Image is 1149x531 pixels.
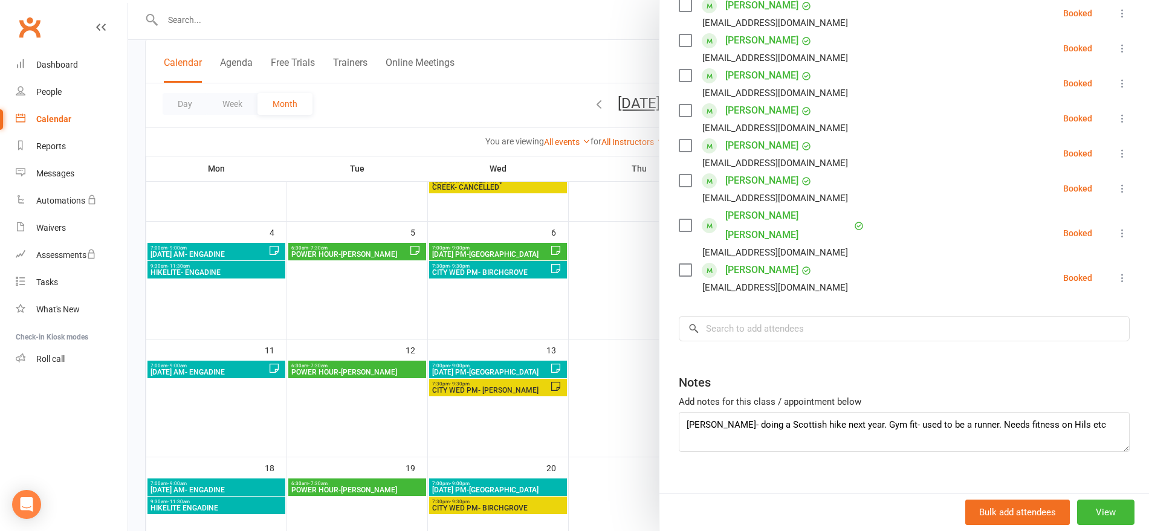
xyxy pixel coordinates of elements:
a: What's New [16,296,128,323]
div: Notes [679,374,711,391]
a: [PERSON_NAME] [725,101,798,120]
div: Booked [1063,274,1092,282]
div: Booked [1063,44,1092,53]
div: Open Intercom Messenger [12,490,41,519]
a: [PERSON_NAME] [725,260,798,280]
div: What's New [36,304,80,314]
a: Messages [16,160,128,187]
div: Tasks [36,277,58,287]
a: Roll call [16,346,128,373]
a: Waivers [16,214,128,242]
a: [PERSON_NAME] [725,31,798,50]
div: Booked [1063,229,1092,237]
div: Reports [36,141,66,151]
div: Assessments [36,250,96,260]
a: Automations [16,187,128,214]
div: Messages [36,169,74,178]
div: Add notes for this class / appointment below [679,394,1130,409]
a: Assessments [16,242,128,269]
input: Search to add attendees [679,316,1130,341]
div: Dashboard [36,60,78,69]
div: Booked [1063,9,1092,18]
div: [EMAIL_ADDRESS][DOMAIN_NAME] [702,190,848,206]
a: Tasks [16,269,128,296]
div: [EMAIL_ADDRESS][DOMAIN_NAME] [702,155,848,171]
div: Booked [1063,184,1092,193]
a: People [16,79,128,106]
a: Dashboard [16,51,128,79]
div: Booked [1063,79,1092,88]
a: [PERSON_NAME] [725,136,798,155]
div: [EMAIL_ADDRESS][DOMAIN_NAME] [702,120,848,136]
div: People [36,87,62,97]
a: [PERSON_NAME] [725,66,798,85]
a: Calendar [16,106,128,133]
div: Booked [1063,114,1092,123]
div: [EMAIL_ADDRESS][DOMAIN_NAME] [702,245,848,260]
div: [EMAIL_ADDRESS][DOMAIN_NAME] [702,280,848,295]
div: [EMAIL_ADDRESS][DOMAIN_NAME] [702,15,848,31]
button: View [1077,500,1134,525]
div: Waivers [36,223,66,233]
a: Reports [16,133,128,160]
div: [EMAIL_ADDRESS][DOMAIN_NAME] [702,85,848,101]
a: [PERSON_NAME] [725,171,798,190]
div: Roll call [36,354,65,364]
div: Calendar [36,114,71,124]
button: Bulk add attendees [965,500,1070,525]
div: [EMAIL_ADDRESS][DOMAIN_NAME] [702,50,848,66]
a: [PERSON_NAME] [PERSON_NAME] [725,206,851,245]
div: Automations [36,196,85,205]
div: Booked [1063,149,1092,158]
a: Clubworx [15,12,45,42]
